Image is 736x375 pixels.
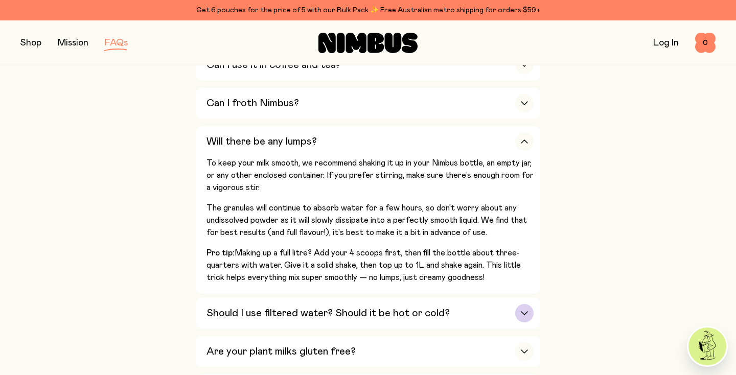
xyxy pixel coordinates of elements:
h3: Are your plant milks gluten free? [206,345,356,358]
p: The granules will continue to absorb water for a few hours, so don't worry about any undissolved ... [206,202,534,239]
a: Log In [653,38,679,48]
a: FAQs [105,38,128,48]
button: Should I use filtered water? Should it be hot or cold? [196,298,540,329]
h3: Can I froth Nimbus? [206,97,299,109]
button: Can I froth Nimbus? [196,88,540,119]
p: To keep your milk smooth, we recommend shaking it up in your Nimbus bottle, an empty jar, or any ... [206,157,534,194]
img: agent [688,327,726,365]
h3: Will there be any lumps? [206,135,317,148]
p: Making up a full litre? Add your 4 scoops first, then fill the bottle about three-quarters with w... [206,247,534,284]
button: 0 [695,33,716,53]
button: Are your plant milks gluten free? [196,336,540,367]
h3: Should I use filtered water? Should it be hot or cold? [206,307,450,319]
button: Will there be any lumps?To keep your milk smooth, we recommend shaking it up in your Nimbus bottl... [196,126,540,294]
a: Mission [58,38,88,48]
div: Get 6 pouches for the price of 5 with our Bulk Pack ✨ Free Australian metro shipping for orders $59+ [20,4,716,16]
strong: Pro tip: [206,249,235,257]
